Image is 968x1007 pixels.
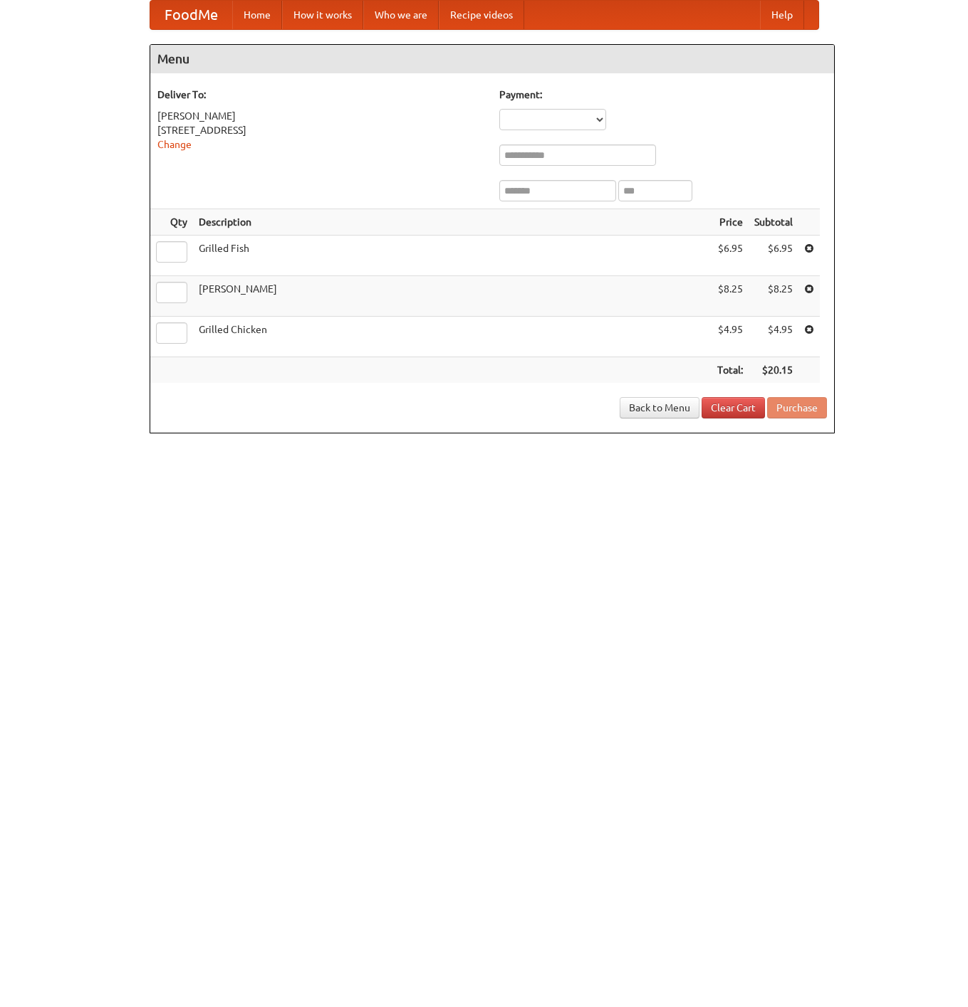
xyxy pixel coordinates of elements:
[282,1,363,29] a: How it works
[439,1,524,29] a: Recipe videos
[620,397,699,418] a: Back to Menu
[767,397,827,418] button: Purchase
[712,276,749,317] td: $8.25
[232,1,282,29] a: Home
[712,317,749,357] td: $4.95
[499,88,827,102] h5: Payment:
[363,1,439,29] a: Who we are
[749,357,798,384] th: $20.15
[150,209,193,236] th: Qty
[193,276,712,317] td: [PERSON_NAME]
[193,317,712,357] td: Grilled Chicken
[193,209,712,236] th: Description
[157,109,485,123] div: [PERSON_NAME]
[150,1,232,29] a: FoodMe
[157,139,192,150] a: Change
[749,236,798,276] td: $6.95
[749,317,798,357] td: $4.95
[760,1,804,29] a: Help
[749,276,798,317] td: $8.25
[157,123,485,137] div: [STREET_ADDRESS]
[712,209,749,236] th: Price
[157,88,485,102] h5: Deliver To:
[749,209,798,236] th: Subtotal
[150,45,834,73] h4: Menu
[712,236,749,276] td: $6.95
[702,397,765,418] a: Clear Cart
[193,236,712,276] td: Grilled Fish
[712,357,749,384] th: Total:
